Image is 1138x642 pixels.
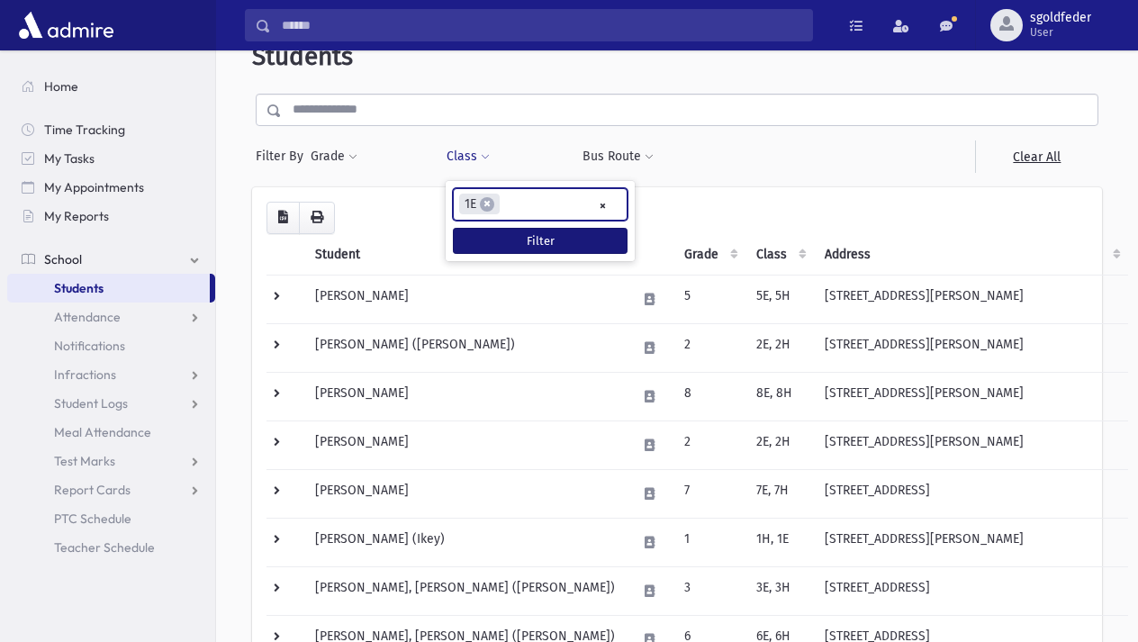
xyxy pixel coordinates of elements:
[673,518,745,566] td: 1
[44,208,109,224] span: My Reports
[252,41,353,71] span: Students
[271,9,812,41] input: Search
[310,140,358,173] button: Grade
[673,566,745,615] td: 3
[266,202,300,234] button: CSV
[304,234,626,276] th: Student: activate to sort column descending
[745,518,814,566] td: 1H, 1E
[7,202,215,231] a: My Reports
[745,420,814,469] td: 2E, 2H
[304,275,626,323] td: [PERSON_NAME]
[54,366,116,383] span: Infractions
[745,566,814,615] td: 3E, 3H
[814,518,1128,566] td: [STREET_ADDRESS][PERSON_NAME]
[814,234,1128,276] th: Address: activate to sort column ascending
[7,245,215,274] a: School
[745,275,814,323] td: 5E, 5H
[599,195,607,216] span: Remove all items
[54,338,125,354] span: Notifications
[54,453,115,469] span: Test Marks
[304,372,626,420] td: [PERSON_NAME]
[582,140,655,173] button: Bus Route
[745,469,814,518] td: 7E, 7H
[54,539,155,556] span: Teacher Schedule
[54,395,128,411] span: Student Logs
[256,147,310,166] span: Filter By
[44,251,82,267] span: School
[299,202,335,234] button: Print
[673,372,745,420] td: 8
[673,234,745,276] th: Grade: activate to sort column ascending
[7,533,215,562] a: Teacher Schedule
[54,424,151,440] span: Meal Attendance
[304,518,626,566] td: [PERSON_NAME] (Ikey)
[7,144,215,173] a: My Tasks
[7,274,210,303] a: Students
[446,140,491,173] button: Class
[44,150,95,167] span: My Tasks
[44,179,144,195] span: My Appointments
[745,323,814,372] td: 2E, 2H
[304,469,626,518] td: [PERSON_NAME]
[304,420,626,469] td: [PERSON_NAME]
[673,275,745,323] td: 5
[7,360,215,389] a: Infractions
[1030,11,1091,25] span: sgoldfeder
[304,323,626,372] td: [PERSON_NAME] ([PERSON_NAME])
[453,228,628,254] button: Filter
[54,482,131,498] span: Report Cards
[745,372,814,420] td: 8E, 8H
[14,7,118,43] img: AdmirePro
[7,447,215,475] a: Test Marks
[44,78,78,95] span: Home
[54,511,131,527] span: PTC Schedule
[7,418,215,447] a: Meal Attendance
[7,303,215,331] a: Attendance
[745,234,814,276] th: Class: activate to sort column ascending
[304,566,626,615] td: [PERSON_NAME], [PERSON_NAME] ([PERSON_NAME])
[7,504,215,533] a: PTC Schedule
[7,475,215,504] a: Report Cards
[673,323,745,372] td: 2
[54,280,104,296] span: Students
[814,275,1128,323] td: [STREET_ADDRESS][PERSON_NAME]
[814,420,1128,469] td: [STREET_ADDRESS][PERSON_NAME]
[7,72,215,101] a: Home
[7,331,215,360] a: Notifications
[7,389,215,418] a: Student Logs
[44,122,125,138] span: Time Tracking
[673,420,745,469] td: 2
[480,197,494,212] span: ×
[814,469,1128,518] td: [STREET_ADDRESS]
[7,115,215,144] a: Time Tracking
[814,323,1128,372] td: [STREET_ADDRESS][PERSON_NAME]
[673,469,745,518] td: 7
[975,140,1098,173] a: Clear All
[814,372,1128,420] td: [STREET_ADDRESS][PERSON_NAME]
[814,566,1128,615] td: [STREET_ADDRESS]
[1030,25,1091,40] span: User
[459,194,500,214] li: 1E
[7,173,215,202] a: My Appointments
[54,309,121,325] span: Attendance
